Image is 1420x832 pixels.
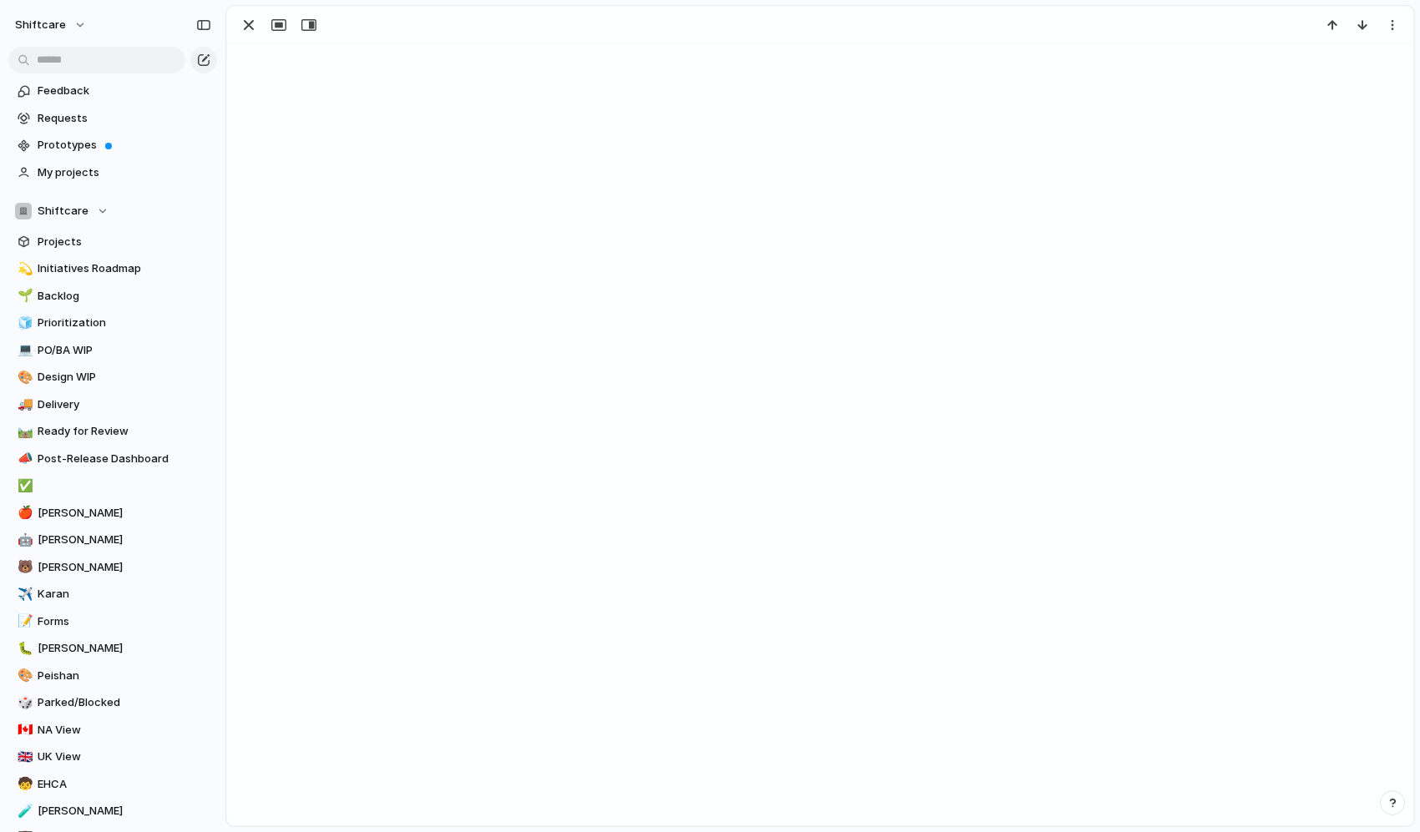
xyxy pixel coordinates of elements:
div: 🎨Design WIP [8,365,217,390]
button: 💻 [15,342,32,359]
span: My projects [38,164,211,181]
button: 🌱 [15,288,32,305]
a: 🇨🇦NA View [8,718,217,743]
a: 💫Initiatives Roadmap [8,256,217,281]
span: [PERSON_NAME] [38,505,211,522]
button: shiftcare [8,12,95,38]
span: Prioritization [38,315,211,331]
span: Feedback [38,83,211,99]
div: 🧊 [18,314,29,333]
a: 🛤️Ready for Review [8,419,217,444]
span: [PERSON_NAME] [38,532,211,548]
span: Design WIP [38,369,211,386]
button: 📣 [15,451,32,467]
a: ✈️Karan [8,582,217,607]
a: 🐛[PERSON_NAME] [8,636,217,661]
button: 🎨 [15,369,32,386]
span: shiftcare [15,17,66,33]
div: 🇨🇦 [18,720,29,739]
a: ✅ [8,473,217,498]
span: Initiatives Roadmap [38,260,211,277]
button: ✅ [15,477,32,494]
span: UK View [38,749,211,765]
button: 🎲 [15,694,32,711]
a: 🎲Parked/Blocked [8,690,217,715]
a: 🎨Peishan [8,663,217,688]
div: 🧒 [18,774,29,794]
div: 🤖[PERSON_NAME] [8,527,217,552]
div: 💻 [18,340,29,360]
div: ✅ [18,477,29,496]
button: 🧊 [15,315,32,331]
div: 🍎 [18,503,29,522]
span: Peishan [38,668,211,684]
span: PO/BA WIP [38,342,211,359]
a: 📣Post-Release Dashboard [8,446,217,471]
a: Feedback [8,78,217,103]
span: EHCA [38,776,211,793]
span: Projects [38,234,211,250]
a: 🍎[PERSON_NAME] [8,501,217,526]
div: 📝 [18,612,29,631]
a: 📝Forms [8,609,217,634]
a: 🐻[PERSON_NAME] [8,555,217,580]
span: NA View [38,722,211,739]
div: 💫 [18,260,29,279]
span: Ready for Review [38,423,211,440]
span: [PERSON_NAME] [38,803,211,819]
a: 🧊Prioritization [8,310,217,335]
span: Post-Release Dashboard [38,451,211,467]
span: Requests [38,110,211,127]
div: 🎨 [18,368,29,387]
button: 🐛 [15,640,32,657]
div: 🧪 [18,802,29,821]
span: Parked/Blocked [38,694,211,711]
button: 🇬🇧 [15,749,32,765]
button: 🚚 [15,396,32,413]
span: [PERSON_NAME] [38,559,211,576]
a: Requests [8,106,217,131]
div: 🌱 [18,286,29,305]
a: 🇬🇧UK View [8,744,217,769]
button: 🐻 [15,559,32,576]
button: 🛤️ [15,423,32,440]
span: [PERSON_NAME] [38,640,211,657]
button: Shiftcare [8,199,217,224]
button: 📝 [15,613,32,630]
button: 🧒 [15,776,32,793]
button: 🤖 [15,532,32,548]
a: 🧒EHCA [8,772,217,797]
div: 📣 [18,449,29,468]
div: 🤖 [18,531,29,550]
div: 🐛 [18,639,29,658]
span: Forms [38,613,211,630]
div: 🛤️ [18,422,29,441]
div: 🎲 [18,693,29,713]
button: 🎨 [15,668,32,684]
a: 🧪[PERSON_NAME] [8,799,217,824]
button: 💫 [15,260,32,277]
button: 🧪 [15,803,32,819]
div: ✈️ [18,585,29,604]
span: Prototypes [38,137,211,154]
a: 🌱Backlog [8,284,217,309]
a: 💻PO/BA WIP [8,338,217,363]
a: 🚚Delivery [8,392,217,417]
a: Prototypes [8,133,217,158]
